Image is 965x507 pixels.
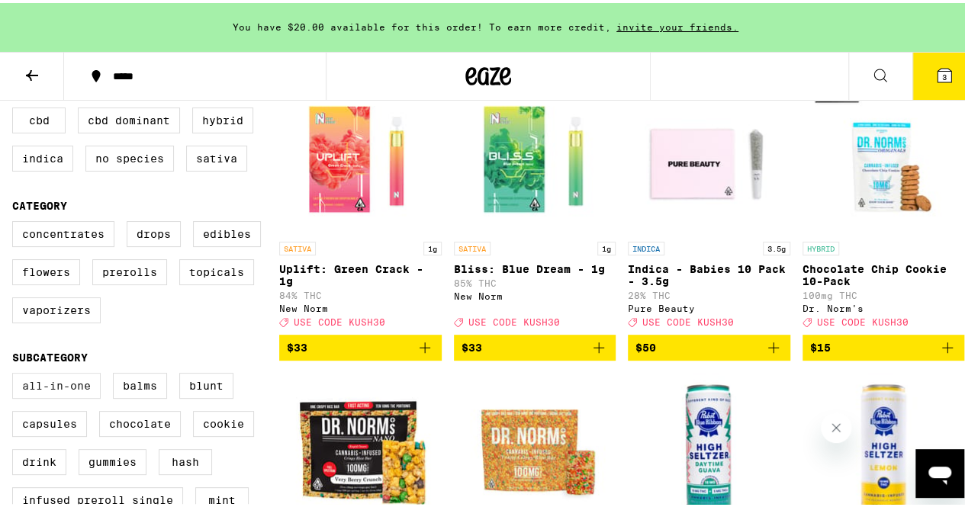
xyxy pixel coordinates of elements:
[279,260,442,284] p: Uplift: Green Crack - 1g
[803,300,965,310] div: Dr. Norm's
[423,239,442,252] p: 1g
[454,239,491,252] p: SATIVA
[628,287,790,297] p: 28% THC
[186,143,247,168] label: Sativa
[454,275,616,285] p: 85% THC
[12,294,101,320] label: Vaporizers
[12,348,88,361] legend: Subcategory
[113,370,167,396] label: Balms
[79,446,146,472] label: Gummies
[454,260,616,272] p: Bliss: Blue Dream - 1g
[635,339,656,351] span: $50
[12,446,66,472] label: Drink
[193,408,254,434] label: Cookie
[179,370,233,396] label: Blunt
[454,332,616,358] button: Add to bag
[78,104,180,130] label: CBD Dominant
[99,408,181,434] label: Chocolate
[279,79,442,332] a: Open page for Uplift: Green Crack - 1g from New Norm
[12,218,114,244] label: Concentrates
[803,79,965,332] a: Open page for Chocolate Chip Cookie 10-Pack from Dr. Norm's
[458,79,611,231] img: New Norm - Bliss: Blue Dream - 1g
[9,11,110,23] span: Hi. Need any help?
[915,446,964,495] iframe: Button to launch messaging window
[803,287,965,297] p: 100mg THC
[279,239,316,252] p: SATIVA
[803,260,965,284] p: Chocolate Chip Cookie 10-Pack
[284,79,436,231] img: New Norm - Uplift: Green Crack - 1g
[597,239,616,252] p: 1g
[628,300,790,310] div: Pure Beauty
[279,300,442,310] div: New Norm
[85,143,174,168] label: No Species
[462,339,482,351] span: $33
[632,79,785,231] img: Pure Beauty - Indica - Babies 10 Pack - 3.5g
[287,339,307,351] span: $33
[763,239,790,252] p: 3.5g
[294,314,385,324] span: USE CODE KUSH30
[179,256,254,282] label: Topicals
[279,332,442,358] button: Add to bag
[12,104,66,130] label: CBD
[159,446,212,472] label: Hash
[127,218,181,244] label: Drops
[817,314,909,324] span: USE CODE KUSH30
[468,314,560,324] span: USE CODE KUSH30
[628,332,790,358] button: Add to bag
[12,408,87,434] label: Capsules
[628,79,790,332] a: Open page for Indica - Babies 10 Pack - 3.5g from Pure Beauty
[611,19,744,29] span: invite your friends.
[279,287,442,297] p: 84% THC
[942,69,947,79] span: 3
[12,256,80,282] label: Flowers
[628,239,664,252] p: INDICA
[193,218,261,244] label: Edibles
[12,370,101,396] label: All-In-One
[12,143,73,168] label: Indica
[454,79,616,332] a: Open page for Bliss: Blue Dream - 1g from New Norm
[12,197,67,209] legend: Category
[803,239,839,252] p: HYBRID
[821,409,851,440] iframe: Close message
[233,19,611,29] span: You have $20.00 available for this order! To earn more credit,
[628,260,790,284] p: Indica - Babies 10 Pack - 3.5g
[454,288,616,298] div: New Norm
[807,79,960,231] img: Dr. Norm's - Chocolate Chip Cookie 10-Pack
[192,104,253,130] label: Hybrid
[810,339,831,351] span: $15
[803,332,965,358] button: Add to bag
[92,256,167,282] label: Prerolls
[642,314,734,324] span: USE CODE KUSH30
